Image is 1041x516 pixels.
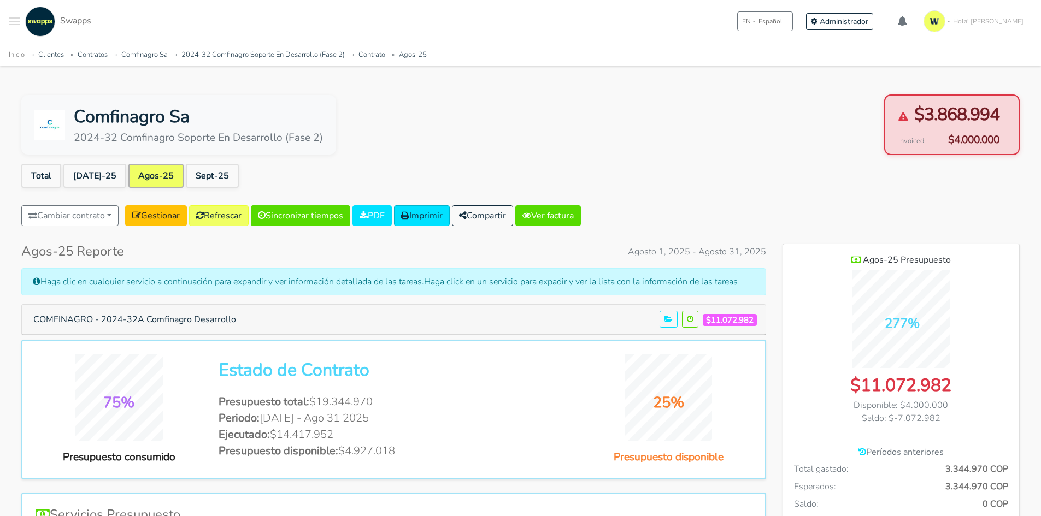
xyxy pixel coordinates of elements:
[585,449,752,465] div: Presupuesto disponible
[74,130,323,146] div: 2024-32 Comfinagro Soporte En Desarrollo (Fase 2)
[186,164,239,188] a: Sept-25
[78,50,108,60] a: Contratos
[125,205,187,226] a: Gestionar
[128,164,184,188] a: Agos-25
[352,205,392,226] a: PDF
[358,50,385,60] a: Contrato
[21,205,119,226] button: Cambiar contrato
[21,244,124,259] h4: Agos-25 Reporte
[25,7,55,37] img: swapps-linkedin-v2.jpg
[794,447,1008,458] h6: Períodos anteriores
[794,497,819,511] span: Saldo:
[932,132,999,148] span: $4.000.000
[38,50,64,60] a: Clientes
[21,164,61,188] a: Total
[189,205,249,226] a: Refrescar
[794,372,1008,399] div: $11.072.982
[26,309,243,330] button: COMFINAGRO - 2024-32A Comfinagro Desarrollo
[181,50,345,60] a: 2024-32 Comfinagro Soporte En Desarrollo (Fase 2)
[219,411,260,425] span: Periodo:
[394,205,450,226] a: Imprimir
[703,314,757,327] span: $11.072.982
[9,7,20,37] button: Toggle navigation menu
[983,497,1008,511] span: 0 COP
[452,205,513,226] button: Compartir
[121,50,168,60] a: Comfinagro Sa
[898,136,926,146] span: Invoiced:
[22,7,91,37] a: Swapps
[794,412,1008,425] div: Saldo: $-7.072.982
[758,16,783,26] span: Español
[63,164,126,188] a: [DATE]-25
[251,205,350,226] a: Sincronizar tiempos
[914,102,999,128] span: $3.868.994
[945,462,1008,476] span: 3.344.970 COP
[219,443,568,459] li: $4.927.018
[60,15,91,27] span: Swapps
[737,11,793,31] button: ENEspañol
[219,394,568,410] li: $19.344.970
[919,6,1032,37] a: Hola! [PERSON_NAME]
[219,443,338,458] span: Presupuesto disponible:
[794,399,1008,412] div: Disponible: $4.000.000
[219,394,309,409] span: Presupuesto total:
[219,360,568,381] h2: Estado de Contrato
[794,480,836,493] span: Esperados:
[515,205,581,226] a: Ver factura
[219,427,270,442] span: Ejecutado:
[953,16,1024,26] span: Hola! [PERSON_NAME]
[9,50,25,60] a: Inicio
[74,104,323,130] div: Comfinagro Sa
[219,426,568,443] li: $14.417.952
[794,462,849,476] span: Total gastado:
[628,245,766,258] span: Agosto 1, 2025 - Agosto 31, 2025
[924,10,945,32] img: isotipo-3-3e143c57.png
[219,410,568,426] li: [DATE] - Ago 31 2025
[863,254,951,266] span: Agos-25 Presupuesto
[399,50,427,60] a: Agos-25
[806,13,873,30] a: Administrador
[21,268,766,295] div: Haga clic en cualquier servicio a continuación para expandir y ver información detallada de las t...
[36,449,202,465] div: Presupuesto consumido
[34,110,65,140] img: Comfinagro Sa
[820,16,868,27] span: Administrador
[945,480,1008,493] span: 3.344.970 COP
